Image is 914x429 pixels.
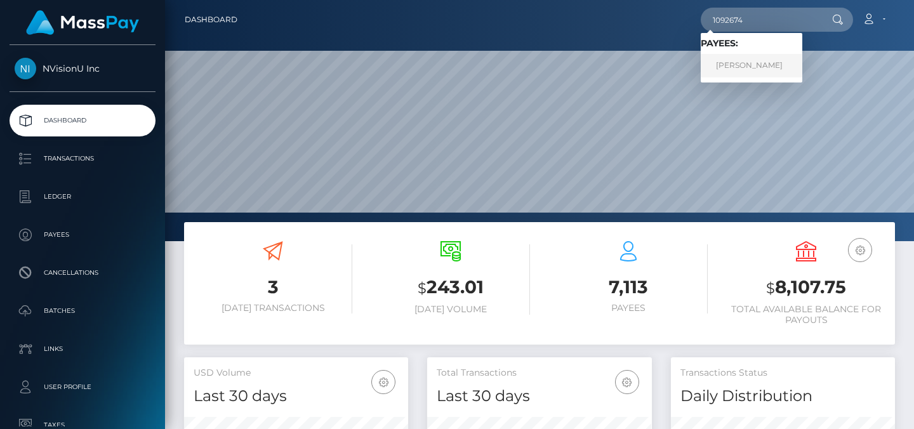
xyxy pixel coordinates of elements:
[10,219,156,251] a: Payees
[185,6,237,33] a: Dashboard
[701,38,802,49] h6: Payees:
[194,275,352,300] h3: 3
[15,58,36,79] img: NVisionU Inc
[10,63,156,74] span: NVisionU Inc
[10,143,156,175] a: Transactions
[727,275,885,301] h3: 8,107.75
[680,367,885,379] h5: Transactions Status
[371,275,530,301] h3: 243.01
[701,54,802,77] a: [PERSON_NAME]
[10,181,156,213] a: Ledger
[15,149,150,168] p: Transactions
[437,367,642,379] h5: Total Transactions
[680,385,885,407] h4: Daily Distribution
[701,8,820,32] input: Search...
[371,304,530,315] h6: [DATE] Volume
[15,225,150,244] p: Payees
[10,257,156,289] a: Cancellations
[15,263,150,282] p: Cancellations
[26,10,139,35] img: MassPay Logo
[437,385,642,407] h4: Last 30 days
[727,304,885,326] h6: Total Available Balance for Payouts
[10,371,156,403] a: User Profile
[10,295,156,327] a: Batches
[15,301,150,320] p: Batches
[418,279,427,297] small: $
[194,303,352,313] h6: [DATE] Transactions
[10,333,156,365] a: Links
[549,275,708,300] h3: 7,113
[10,105,156,136] a: Dashboard
[15,378,150,397] p: User Profile
[15,187,150,206] p: Ledger
[194,385,399,407] h4: Last 30 days
[15,340,150,359] p: Links
[766,279,775,297] small: $
[549,303,708,313] h6: Payees
[15,111,150,130] p: Dashboard
[194,367,399,379] h5: USD Volume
